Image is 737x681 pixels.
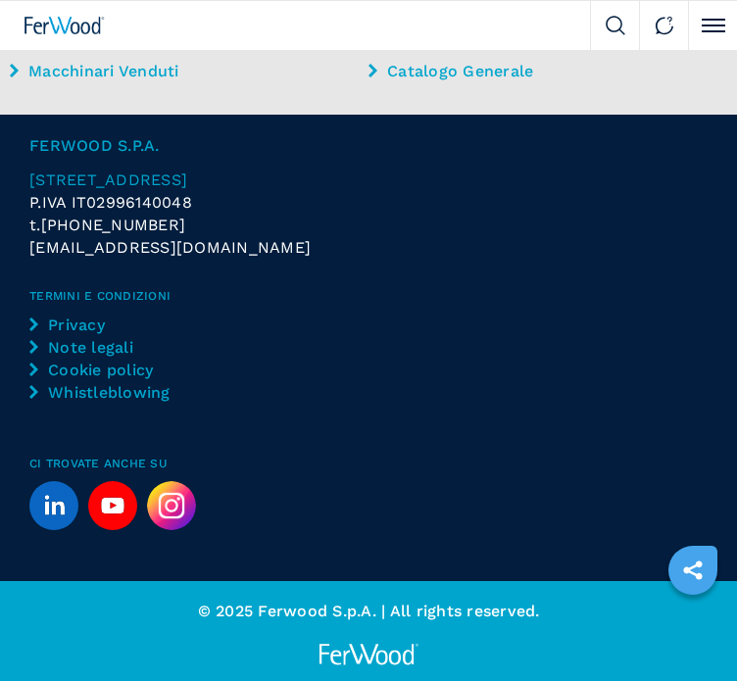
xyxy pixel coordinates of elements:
img: Instagram [147,481,196,530]
a: Cookie policy [29,359,622,381]
a: Whistleblowing [29,381,622,404]
iframe: Chat [654,593,722,666]
a: sharethis [668,546,717,595]
span: [PHONE_NUMBER] [41,214,186,236]
a: Privacy [29,314,622,336]
a: linkedin [29,481,78,530]
a: [STREET_ADDRESS] [29,169,708,191]
a: youtube [88,481,137,530]
span: [STREET_ADDRESS] [29,170,187,189]
img: Ferwood [25,17,105,34]
p: © 2025 Ferwood S.p.A. | All rights reserved. [44,601,693,622]
span: FERWOOD S.P.A. [29,134,708,157]
a: Catalogo Generale [368,60,722,82]
a: Note legali [29,336,622,359]
img: Search [606,16,625,35]
a: Macchinari Venduti [10,60,364,82]
span: [EMAIL_ADDRESS][DOMAIN_NAME] [29,236,311,259]
div: t. [29,214,708,236]
span: Termini e condizioni [29,290,708,302]
img: Contact us [655,16,674,35]
img: Ferwood [316,642,421,666]
button: Click to toggle menu [688,1,737,50]
span: Ci trovate anche su [29,458,708,469]
span: P.IVA IT02996140048 [29,193,192,212]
